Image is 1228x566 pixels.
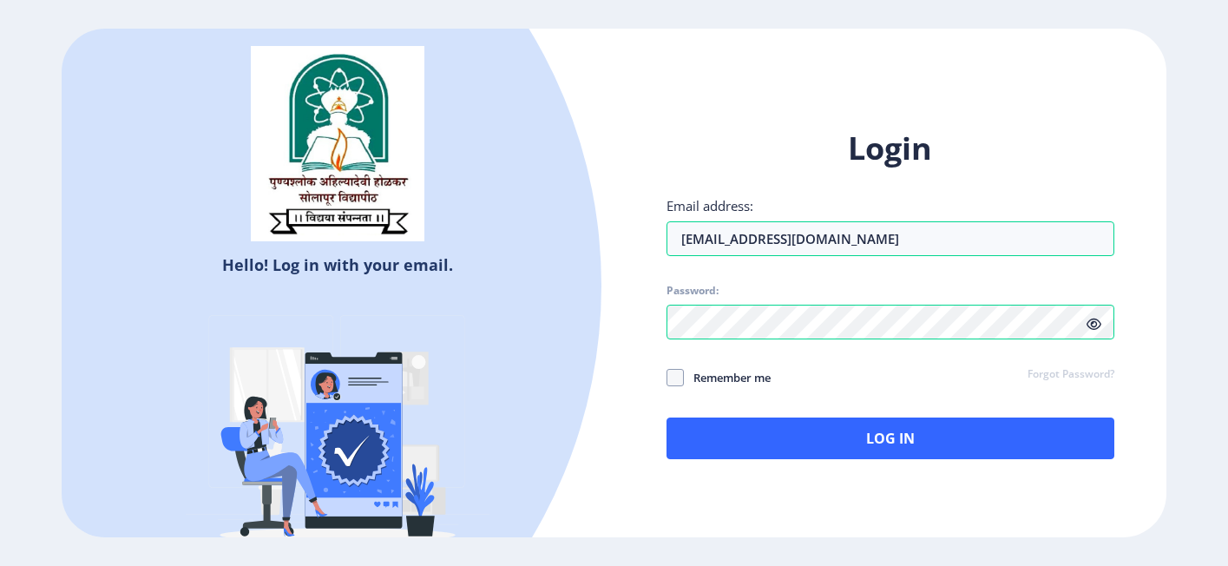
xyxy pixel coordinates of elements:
a: Forgot Password? [1028,367,1114,383]
label: Email address: [667,197,753,214]
button: Log In [667,418,1115,459]
input: Email address [667,221,1115,256]
label: Password: [667,284,719,298]
img: sulogo.png [251,46,424,242]
span: Remember me [684,367,771,388]
h1: Login [667,128,1115,169]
